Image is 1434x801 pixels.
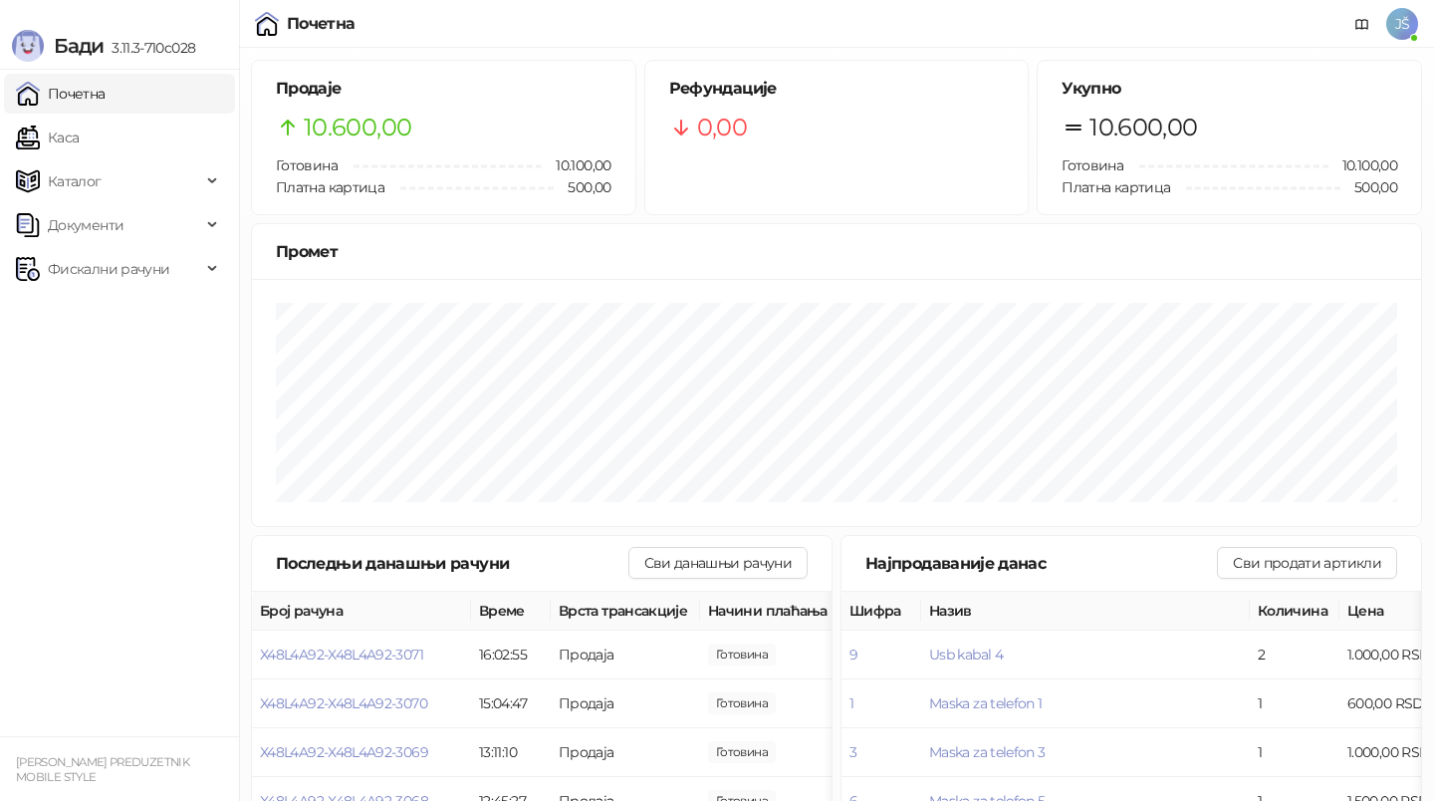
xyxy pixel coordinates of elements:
div: Најпродаваније данас [865,551,1217,576]
span: 1.000,00 [708,741,776,763]
span: Документи [48,205,123,245]
button: X48L4A92-X48L4A92-3071 [260,646,423,664]
span: Фискални рачуни [48,249,169,289]
th: Време [471,592,551,631]
span: Платна картица [1062,178,1170,196]
button: Сви данашњи рачуни [628,547,808,579]
span: 3.11.3-710c028 [104,39,195,57]
span: 10.600,00 [1089,109,1197,146]
td: 13:11:10 [471,728,551,777]
button: 9 [849,646,857,664]
button: Maska za telefon 1 [929,694,1042,712]
button: Maska za telefon 3 [929,743,1045,761]
span: 1.000,00 [708,692,776,714]
td: 2 [1250,631,1339,679]
span: 0,00 [697,109,747,146]
div: Почетна [287,16,356,32]
td: 16:02:55 [471,631,551,679]
button: Usb kabal 4 [929,646,1003,664]
span: Каталог [48,161,102,201]
button: 3 [849,743,856,761]
span: Бади [54,34,104,58]
span: 1.000,00 [708,644,776,666]
a: Документација [1346,8,1378,40]
span: 10.600,00 [304,109,411,146]
th: Назив [921,592,1250,631]
a: Почетна [16,74,106,114]
h5: Продаје [276,77,611,101]
span: 10.100,00 [1328,154,1397,176]
button: X48L4A92-X48L4A92-3069 [260,743,428,761]
td: 15:04:47 [471,679,551,728]
td: Продаја [551,631,700,679]
button: 1 [849,694,853,712]
h5: Укупно [1062,77,1397,101]
th: Начини плаћања [700,592,899,631]
td: Продаја [551,728,700,777]
button: Сви продати артикли [1217,547,1397,579]
h5: Рефундације [669,77,1005,101]
th: Количина [1250,592,1339,631]
td: 1 [1250,728,1339,777]
span: 500,00 [554,176,610,198]
button: X48L4A92-X48L4A92-3070 [260,694,427,712]
small: [PERSON_NAME] PREDUZETNIK MOBILE STYLE [16,755,189,784]
div: Промет [276,239,1397,264]
a: Каса [16,118,79,157]
span: Платна картица [276,178,384,196]
span: Готовина [276,156,338,174]
th: Врста трансакције [551,592,700,631]
span: Готовина [1062,156,1123,174]
img: Logo [12,30,44,62]
td: 1 [1250,679,1339,728]
span: 500,00 [1340,176,1397,198]
div: Последњи данашњи рачуни [276,551,628,576]
span: JŠ [1386,8,1418,40]
th: Шифра [841,592,921,631]
span: 10.100,00 [542,154,610,176]
th: Број рачуна [252,592,471,631]
td: Продаја [551,679,700,728]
